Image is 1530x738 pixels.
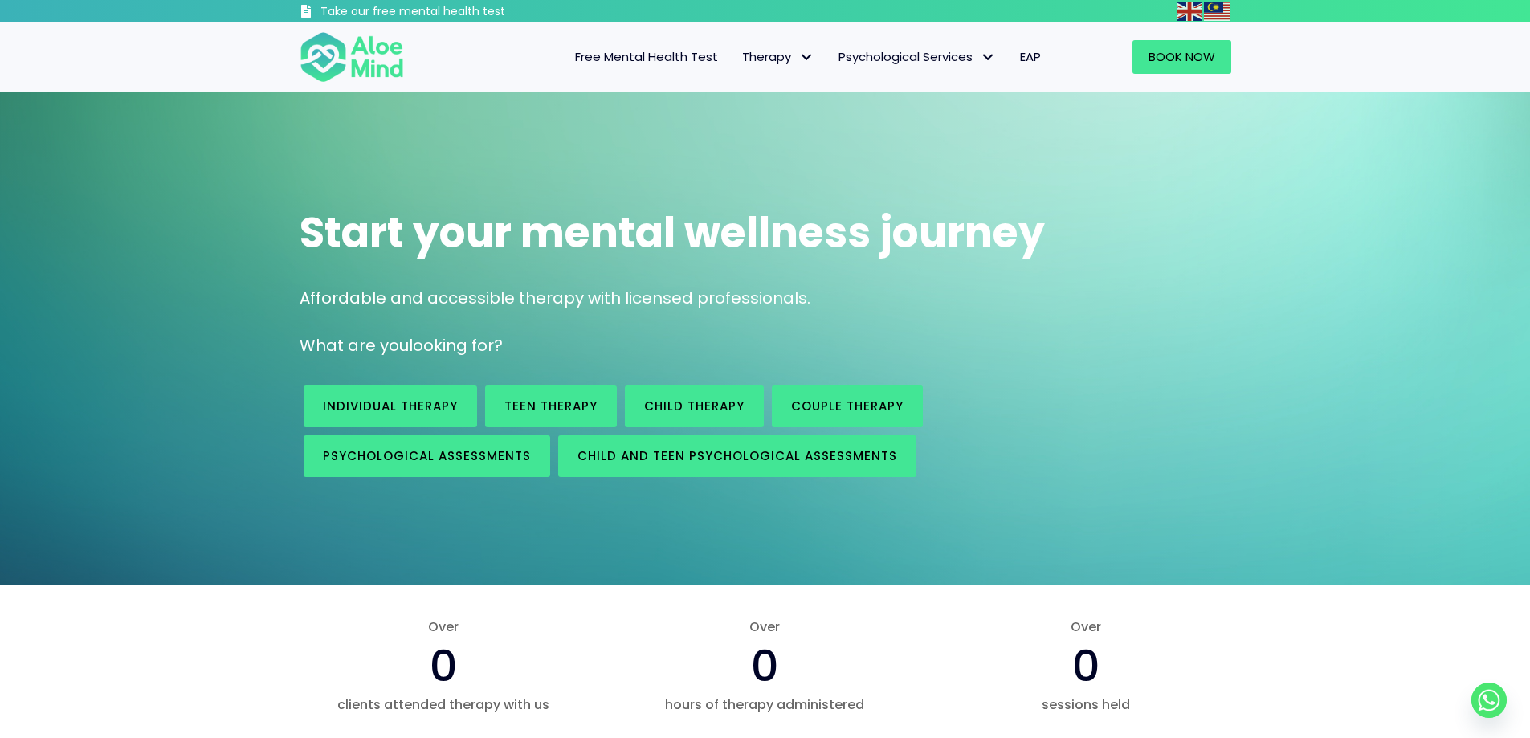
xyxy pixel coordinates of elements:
span: Therapy [742,48,814,65]
a: EAP [1008,40,1053,74]
a: Malay [1204,2,1231,20]
span: Individual therapy [323,398,458,414]
a: Teen Therapy [485,385,617,427]
span: Teen Therapy [504,398,598,414]
a: Couple therapy [772,385,923,427]
a: Book Now [1132,40,1231,74]
span: Over [300,618,589,636]
span: What are you [300,334,409,357]
span: Psychological Services [838,48,996,65]
span: 0 [1072,635,1100,696]
a: Psychological assessments [304,435,550,477]
a: Psychological ServicesPsychological Services: submenu [826,40,1008,74]
span: Psychological Services: submenu [977,46,1000,69]
span: sessions held [941,695,1230,714]
a: English [1177,2,1204,20]
span: Child and Teen Psychological assessments [577,447,897,464]
img: en [1177,2,1202,21]
img: ms [1204,2,1230,21]
span: Couple therapy [791,398,904,414]
span: 0 [751,635,779,696]
a: Child Therapy [625,385,764,427]
a: Child and Teen Psychological assessments [558,435,916,477]
span: Book Now [1149,48,1215,65]
a: TherapyTherapy: submenu [730,40,826,74]
a: Free Mental Health Test [563,40,730,74]
span: Therapy: submenu [795,46,818,69]
span: Free Mental Health Test [575,48,718,65]
img: Aloe mind Logo [300,31,404,84]
span: Over [620,618,909,636]
span: EAP [1020,48,1041,65]
h3: Take our free mental health test [320,4,591,20]
a: Individual therapy [304,385,477,427]
span: Child Therapy [644,398,745,414]
span: clients attended therapy with us [300,695,589,714]
span: Psychological assessments [323,447,531,464]
span: hours of therapy administered [620,695,909,714]
span: Start your mental wellness journey [300,203,1045,262]
nav: Menu [425,40,1053,74]
span: 0 [430,635,458,696]
p: Affordable and accessible therapy with licensed professionals. [300,287,1231,310]
span: looking for? [409,334,503,357]
a: Take our free mental health test [300,4,591,22]
a: Whatsapp [1471,683,1507,718]
span: Over [941,618,1230,636]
